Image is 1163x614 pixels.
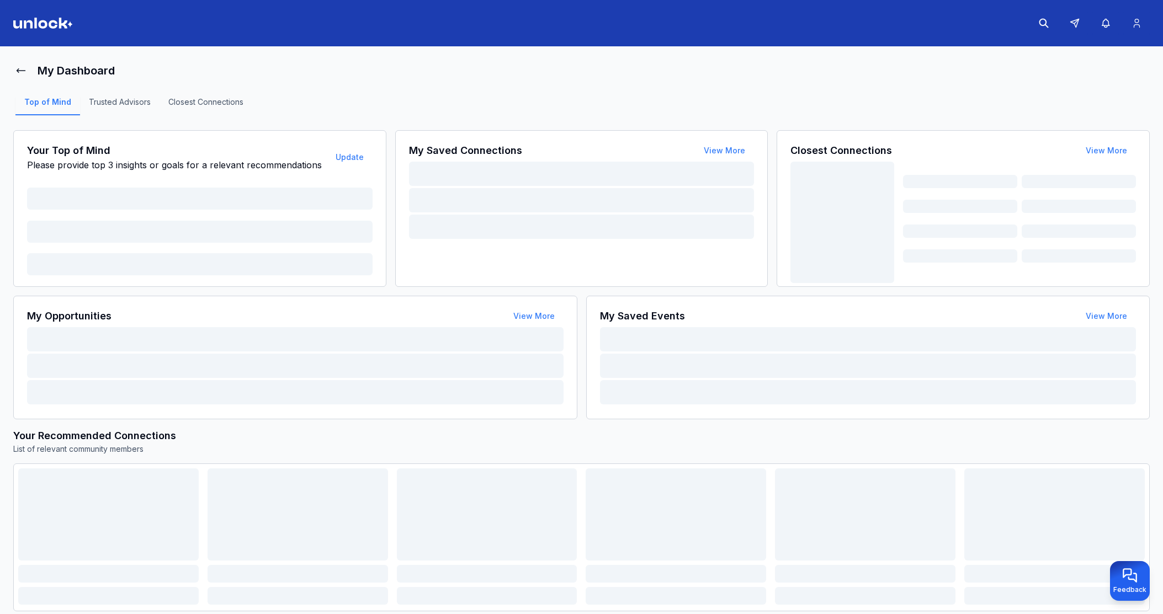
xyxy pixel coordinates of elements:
img: Logo [13,18,73,29]
h3: Your Top of Mind [27,143,325,158]
p: Please provide top 3 insights or goals for a relevant recommendations [27,158,325,172]
button: Update [327,146,373,168]
button: View More [695,140,754,162]
span: Feedback [1113,585,1146,594]
h3: Your Recommended Connections [13,428,1150,444]
button: View More [505,305,564,327]
button: Provide feedback [1110,561,1150,601]
a: Closest Connections [160,97,252,115]
button: View More [1077,140,1136,162]
h3: My Saved Events [600,308,685,324]
p: List of relevant community members [13,444,1150,455]
h1: My Dashboard [38,63,115,78]
button: View More [1077,305,1136,327]
a: Top of Mind [15,97,80,115]
h3: My Opportunities [27,308,111,324]
h3: My Saved Connections [409,143,522,158]
h3: Closest Connections [790,143,892,158]
a: Trusted Advisors [80,97,160,115]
